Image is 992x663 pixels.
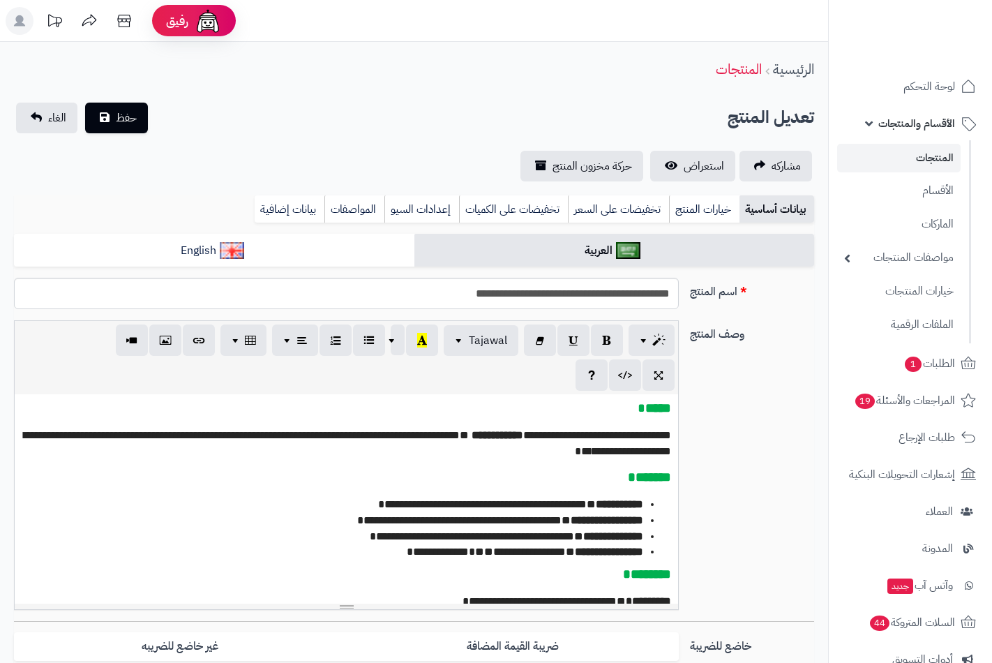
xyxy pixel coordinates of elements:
a: خيارات المنتج [669,195,739,223]
button: Tajawal [444,325,518,356]
a: الملفات الرقمية [837,310,961,340]
span: 1 [905,357,922,372]
a: المنتجات [837,144,961,172]
a: تخفيضات على السعر [568,195,669,223]
span: طلبات الإرجاع [899,428,955,447]
a: المراجعات والأسئلة19 [837,384,984,417]
span: Tajawal [469,332,507,349]
img: العربية [616,242,640,259]
a: مشاركه [739,151,812,181]
a: استعراض [650,151,735,181]
span: الغاء [48,110,66,126]
img: English [220,242,244,259]
a: الماركات [837,209,961,239]
span: الأقسام والمنتجات [878,114,955,133]
a: العربية [414,234,815,268]
label: اسم المنتج [684,278,820,300]
span: وآتس آب [886,576,953,595]
a: تحديثات المنصة [37,7,72,38]
span: لوحة التحكم [903,77,955,96]
img: ai-face.png [194,7,222,35]
a: تخفيضات على الكميات [459,195,568,223]
span: السلات المتروكة [869,613,955,632]
a: السلات المتروكة44 [837,606,984,639]
a: الغاء [16,103,77,133]
span: حفظ [116,110,137,126]
span: استعراض [684,158,724,174]
span: 44 [870,616,889,631]
a: إعدادات السيو [384,195,459,223]
span: الطلبات [903,354,955,373]
span: المراجعات والأسئلة [854,391,955,410]
a: English [14,234,414,268]
label: غير خاضع للضريبه [14,632,347,661]
button: حفظ [85,103,148,133]
a: بيانات إضافية [255,195,324,223]
a: الرئيسية [773,59,814,80]
a: مواصفات المنتجات [837,243,961,273]
label: خاضع للضريبة [684,632,820,655]
span: المدونة [922,539,953,558]
label: ضريبة القيمة المضافة [347,632,679,661]
span: رفيق [166,13,188,29]
a: العملاء [837,495,984,528]
span: جديد [887,579,913,594]
a: بيانات أساسية [739,195,814,223]
h2: تعديل المنتج [728,103,814,132]
a: المواصفات [324,195,384,223]
span: إشعارات التحويلات البنكية [849,465,955,484]
a: خيارات المنتجات [837,276,961,306]
a: المنتجات [716,59,762,80]
span: العملاء [926,502,953,521]
a: لوحة التحكم [837,70,984,103]
a: الأقسام [837,176,961,206]
a: حركة مخزون المنتج [520,151,643,181]
a: وآتس آبجديد [837,569,984,602]
label: وصف المنتج [684,320,820,343]
a: طلبات الإرجاع [837,421,984,454]
a: إشعارات التحويلات البنكية [837,458,984,491]
img: logo-2.png [897,37,979,66]
a: المدونة [837,532,984,565]
a: الطلبات1 [837,347,984,380]
span: 19 [855,394,875,409]
span: مشاركه [772,158,801,174]
span: حركة مخزون المنتج [553,158,632,174]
